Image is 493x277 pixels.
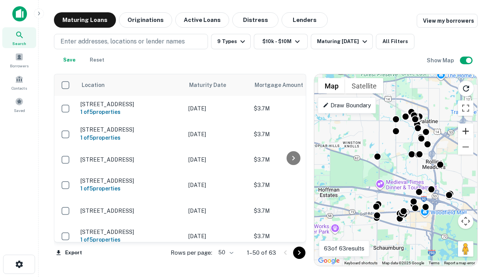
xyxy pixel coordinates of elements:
button: Save your search to get updates of matches that match your search criteria. [57,52,82,68]
button: Enter addresses, locations or lender names [54,34,208,49]
p: [DATE] [188,104,246,113]
span: Contacts [12,85,27,91]
h6: 1 of 5 properties [80,108,181,116]
p: [DATE] [188,232,246,240]
h6: Show Map [427,56,455,65]
a: Saved [2,94,36,115]
th: Location [77,74,184,96]
iframe: Chat Widget [454,215,493,252]
button: Go to next page [293,247,305,259]
p: Rows per page: [171,248,212,257]
a: Report a map error [444,261,475,265]
span: Borrowers [10,63,29,69]
button: All Filters [376,34,414,49]
button: Reset [85,52,109,68]
div: 0 0 [314,74,477,266]
div: 50 [215,247,235,258]
button: Zoom out [458,139,473,155]
p: [DATE] [188,207,246,215]
div: Maturing [DATE] [317,37,369,46]
span: Location [81,80,105,90]
h6: 1 of 5 properties [80,235,181,244]
p: $3.7M [254,181,331,189]
span: Search [12,40,26,47]
span: Saved [14,107,25,113]
h6: 1 of 5 properties [80,133,181,142]
button: Keyboard shortcuts [344,260,377,266]
img: capitalize-icon.png [12,6,27,22]
p: [DATE] [188,130,246,138]
p: [DATE] [188,155,246,164]
p: [STREET_ADDRESS] [80,101,181,108]
button: Show street map [318,78,345,93]
th: Maturity Date [184,74,250,96]
button: Export [54,247,84,259]
p: Enter addresses, locations or lender names [60,37,185,46]
button: Maturing [DATE] [311,34,373,49]
p: [STREET_ADDRESS] [80,207,181,214]
p: $3.7M [254,104,331,113]
span: Mortgage Amount [255,80,313,90]
p: 63 of 63 results [324,244,364,253]
button: Lenders [282,12,328,28]
p: [STREET_ADDRESS] [80,229,181,235]
p: [STREET_ADDRESS] [80,177,181,184]
p: $3.7M [254,207,331,215]
p: $3.7M [254,130,331,138]
button: $10k - $10M [254,34,308,49]
img: Google [316,256,342,266]
a: Borrowers [2,50,36,70]
button: Show satellite imagery [345,78,383,93]
a: Contacts [2,72,36,93]
a: View my borrowers [417,14,478,28]
p: 1–50 of 63 [247,248,276,257]
button: Zoom in [458,123,473,139]
button: Active Loans [175,12,229,28]
p: $3.7M [254,232,331,240]
button: Map camera controls [458,214,473,229]
button: Distress [232,12,278,28]
span: Map data ©2025 Google [382,261,424,265]
button: Maturing Loans [54,12,116,28]
p: [STREET_ADDRESS] [80,156,181,163]
p: [STREET_ADDRESS] [80,126,181,133]
button: Toggle fullscreen view [458,100,473,116]
button: 9 Types [211,34,251,49]
th: Mortgage Amount [250,74,335,96]
a: Terms (opens in new tab) [429,261,439,265]
p: [DATE] [188,181,246,189]
a: Search [2,27,36,48]
button: Reload search area [458,80,474,97]
span: Maturity Date [189,80,236,90]
a: Open this area in Google Maps (opens a new window) [316,256,342,266]
p: Draw Boundary [323,101,371,110]
h6: 1 of 5 properties [80,184,181,193]
button: Originations [119,12,172,28]
p: $3.7M [254,155,331,164]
